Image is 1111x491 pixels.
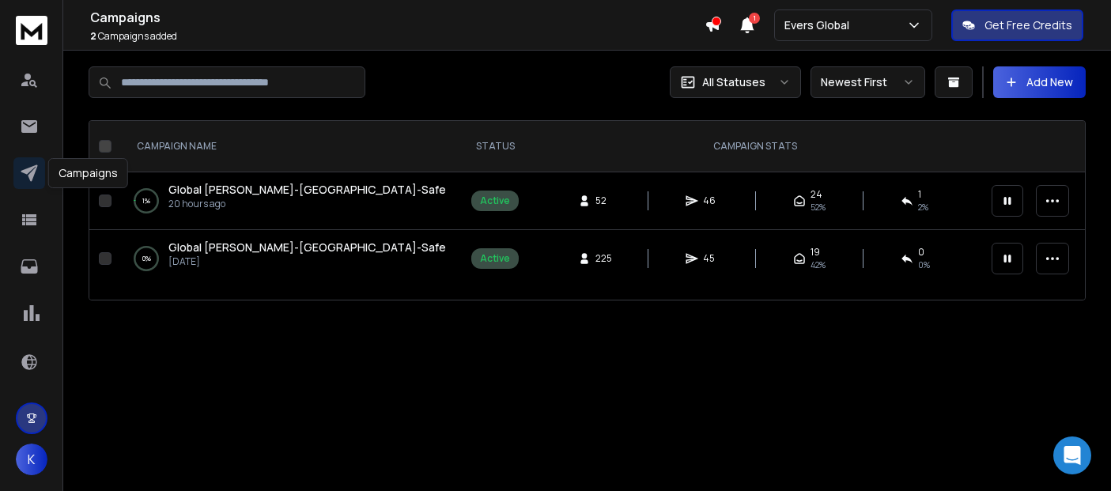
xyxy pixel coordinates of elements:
div: Active [480,252,510,265]
h1: Campaigns [90,8,705,27]
span: Global [PERSON_NAME]-[GEOGRAPHIC_DATA]-Safe [168,182,446,197]
p: Campaigns added [90,30,705,43]
a: Global [PERSON_NAME]-[GEOGRAPHIC_DATA]-Safe [168,182,446,198]
span: 19 [811,246,820,259]
p: Get Free Credits [984,17,1072,33]
span: 52 [595,195,611,207]
p: All Statuses [702,74,765,90]
p: [DATE] [168,255,446,268]
span: 24 [811,188,822,201]
div: Campaigns [48,158,128,188]
span: 1 [918,188,921,201]
button: K [16,444,47,475]
th: CAMPAIGN NAME [118,121,462,172]
span: 45 [703,252,719,265]
span: 2 % [918,201,928,213]
button: Newest First [811,66,925,98]
td: 1%Global [PERSON_NAME]-[GEOGRAPHIC_DATA]-Safe20 hours ago [118,172,462,230]
span: 46 [703,195,719,207]
th: STATUS [462,121,528,172]
span: 52 % [811,201,826,213]
button: Get Free Credits [951,9,1083,41]
th: CAMPAIGN STATS [528,121,982,172]
button: Add New [993,66,1086,98]
td: 0%Global [PERSON_NAME]-[GEOGRAPHIC_DATA]-Safe[DATE] [118,230,462,288]
p: 20 hours ago [168,198,446,210]
img: logo [16,16,47,45]
span: 0 [918,246,924,259]
span: 42 % [811,259,826,271]
p: 0 % [142,251,151,266]
div: Active [480,195,510,207]
p: 1 % [142,193,150,209]
span: 0 % [918,259,930,271]
span: 225 [595,252,612,265]
a: Global [PERSON_NAME]-[GEOGRAPHIC_DATA]-Safe [168,240,446,255]
p: Evers Global [784,17,856,33]
span: 1 [749,13,760,24]
span: 2 [90,29,96,43]
div: Open Intercom Messenger [1053,436,1091,474]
